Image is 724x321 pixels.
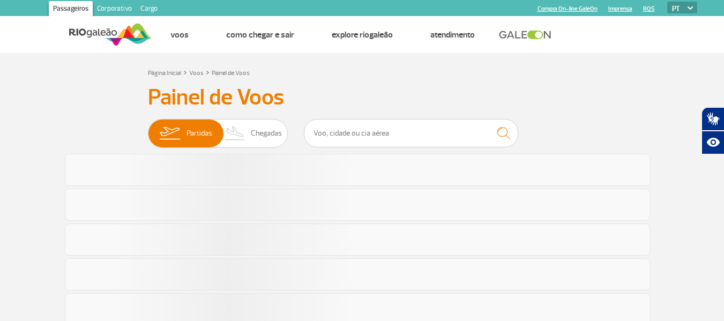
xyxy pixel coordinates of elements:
a: Voos [189,69,204,77]
a: Passageiros [49,1,93,18]
a: Voos [170,29,189,40]
a: Cargo [136,1,162,18]
a: RQS [643,5,655,12]
button: Abrir tradutor de língua de sinais. [701,107,724,131]
div: Plugin de acessibilidade da Hand Talk. [701,107,724,154]
span: Chegadas [251,120,282,147]
img: slider-embarque [153,120,186,147]
a: Imprensa [608,5,632,12]
a: Painel de Voos [212,69,250,77]
a: Compra On-line GaleOn [538,5,598,12]
a: > [206,66,210,78]
a: Explore RIOgaleão [332,29,393,40]
a: Como chegar e sair [226,29,294,40]
h3: Painel de Voos [148,84,577,111]
img: slider-desembarque [220,120,251,147]
a: > [183,66,187,78]
input: Voo, cidade ou cia aérea [304,119,518,147]
button: Abrir recursos assistivos. [701,131,724,154]
span: Partidas [186,120,212,147]
a: Atendimento [430,29,475,40]
a: Corporativo [93,1,136,18]
a: Página Inicial [148,69,181,77]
